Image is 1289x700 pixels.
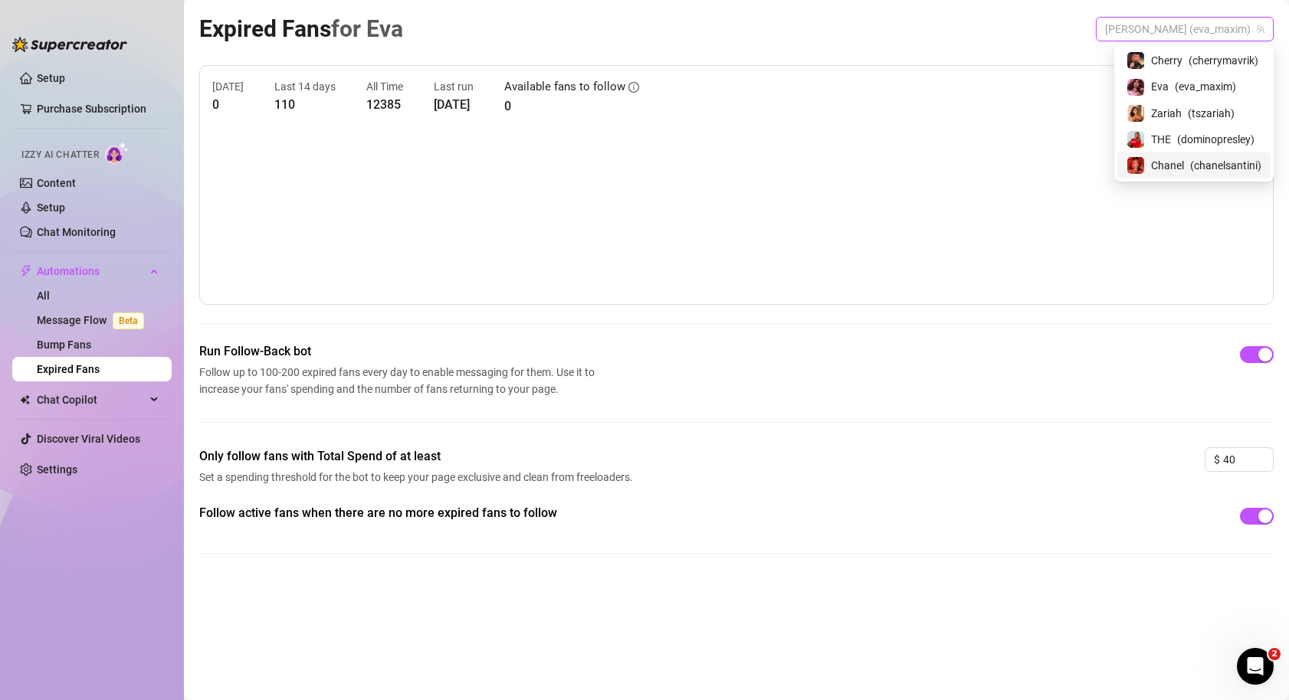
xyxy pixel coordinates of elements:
[1105,18,1264,41] span: Eva (eva_maxim)
[1256,25,1265,34] span: team
[37,339,91,351] a: Bump Fans
[366,95,403,114] article: 12385
[1189,52,1258,69] span: ( cherrymavrik )
[37,226,116,238] a: Chat Monitoring
[37,201,65,214] a: Setup
[628,82,639,93] span: info-circle
[274,78,336,95] article: Last 14 days
[105,142,129,164] img: AI Chatter
[37,363,100,375] a: Expired Fans
[504,96,639,116] article: 0
[434,95,474,114] article: [DATE]
[1127,131,1144,148] img: THE (@dominopresley)
[199,469,638,486] span: Set a spending threshold for the bot to keep your page exclusive and clean from freeloaders.
[113,312,144,329] span: Beta
[37,433,140,445] a: Discover Viral Videos
[20,394,30,405] img: Chat Copilot
[37,289,50,302] a: All
[1223,448,1273,471] input: 0.00
[37,314,150,326] a: Message FlowBeta
[37,72,65,84] a: Setup
[1175,78,1236,95] span: ( eva_maxim )
[12,37,127,52] img: logo-BBDzfeDw.svg
[20,265,32,277] span: thunderbolt
[212,78,244,95] article: [DATE]
[434,78,474,95] article: Last run
[1127,105,1144,122] img: Zariah (@tszariah)
[1151,105,1182,122] span: Zariah
[1237,648,1274,685] iframe: Intercom live chat
[1127,79,1144,96] img: Eva (@eva_maxim)
[1127,52,1144,69] img: Cherry (@cherrymavrik)
[199,11,403,47] article: Expired Fans
[37,388,146,412] span: Chat Copilot
[199,504,638,522] span: Follow active fans when there are no more expired fans to follow
[1151,157,1184,174] span: Chanel
[1190,157,1261,174] span: ( chanelsantini )
[504,78,625,96] article: Available fans to follow
[1188,105,1235,122] span: ( tszariah )
[1151,78,1169,95] span: Eva
[212,95,244,114] article: 0
[1127,157,1144,174] img: Chanel (@chanelsantini)
[331,15,403,42] span: for Eva
[1177,131,1255,148] span: ( dominopresley )
[199,447,638,466] span: Only follow fans with Total Spend of at least
[199,364,601,397] span: Follow up to 100-200 expired fans every day to enable messaging for them. Use it to increase your...
[37,96,159,121] a: Purchase Subscription
[366,78,403,95] article: All Time
[37,259,146,283] span: Automations
[199,342,601,361] span: Run Follow-Back bot
[274,95,336,114] article: 110
[1151,52,1182,69] span: Cherry
[1151,131,1171,148] span: THE
[37,463,77,476] a: Settings
[1268,648,1281,660] span: 2
[37,177,76,189] a: Content
[21,148,99,162] span: Izzy AI Chatter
